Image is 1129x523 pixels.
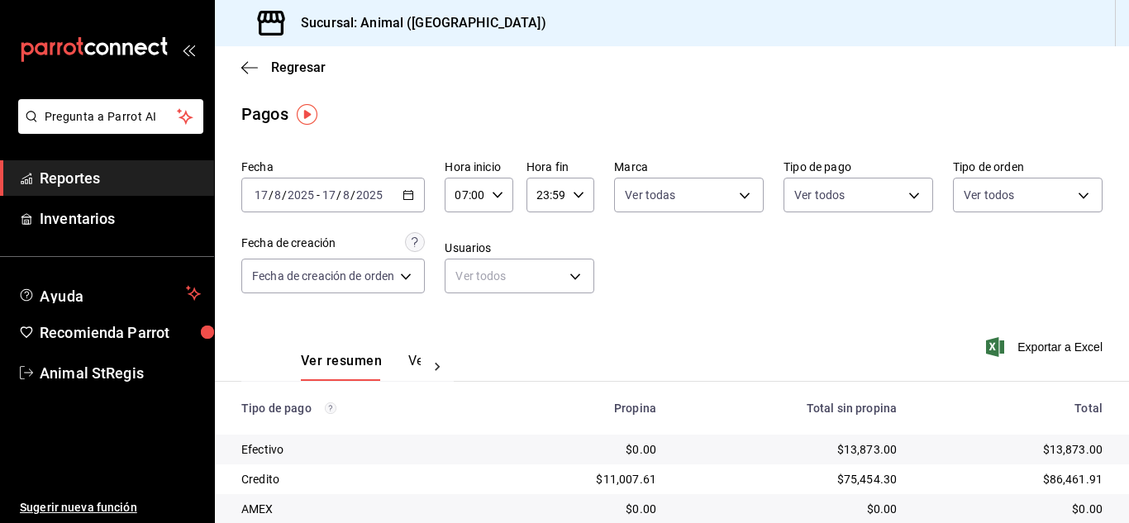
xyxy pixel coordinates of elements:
div: Ver todos [445,259,594,293]
button: Regresar [241,59,326,75]
input: ---- [287,188,315,202]
img: Tooltip marker [297,104,317,125]
label: Hora inicio [445,161,512,173]
span: Recomienda Parrot [40,321,201,344]
input: -- [254,188,269,202]
div: Propina [505,402,656,415]
span: Ayuda [40,283,179,303]
div: $13,873.00 [683,441,897,458]
div: AMEX [241,501,479,517]
div: navigation tabs [301,353,421,381]
div: Pagos [241,102,288,126]
input: -- [322,188,336,202]
span: - [317,188,320,202]
input: -- [274,188,282,202]
div: $0.00 [683,501,897,517]
label: Tipo de orden [953,161,1103,173]
span: Sugerir nueva función [20,499,201,516]
svg: Los pagos realizados con Pay y otras terminales son montos brutos. [325,402,336,414]
div: $0.00 [923,501,1103,517]
span: / [350,188,355,202]
button: Ver pagos [408,353,470,381]
span: Ver todos [964,187,1014,203]
span: / [282,188,287,202]
label: Hora fin [526,161,594,173]
label: Usuarios [445,242,594,254]
span: / [269,188,274,202]
span: Ver todas [625,187,675,203]
button: Exportar a Excel [989,337,1103,357]
input: ---- [355,188,383,202]
span: Reportes [40,167,201,189]
span: Animal StRegis [40,362,201,384]
span: Inventarios [40,207,201,230]
span: Regresar [271,59,326,75]
div: $11,007.61 [505,471,656,487]
div: Efectivo [241,441,479,458]
div: $0.00 [505,501,656,517]
input: -- [342,188,350,202]
div: $75,454.30 [683,471,897,487]
a: Pregunta a Parrot AI [12,120,203,137]
label: Fecha [241,161,425,173]
span: Ver todos [794,187,845,203]
div: Fecha de creación [241,235,336,252]
span: / [336,188,341,202]
button: Ver resumen [301,353,382,381]
button: open_drawer_menu [182,43,195,56]
button: Pregunta a Parrot AI [18,99,203,134]
div: Credito [241,471,479,487]
div: Total [923,402,1103,415]
div: $86,461.91 [923,471,1103,487]
label: Tipo de pago [784,161,933,173]
div: Total sin propina [683,402,897,415]
label: Marca [614,161,764,173]
h3: Sucursal: Animal ([GEOGRAPHIC_DATA]) [288,13,546,33]
div: $0.00 [505,441,656,458]
div: Tipo de pago [241,402,479,415]
span: Pregunta a Parrot AI [45,108,178,126]
div: $13,873.00 [923,441,1103,458]
span: Fecha de creación de orden [252,268,394,284]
